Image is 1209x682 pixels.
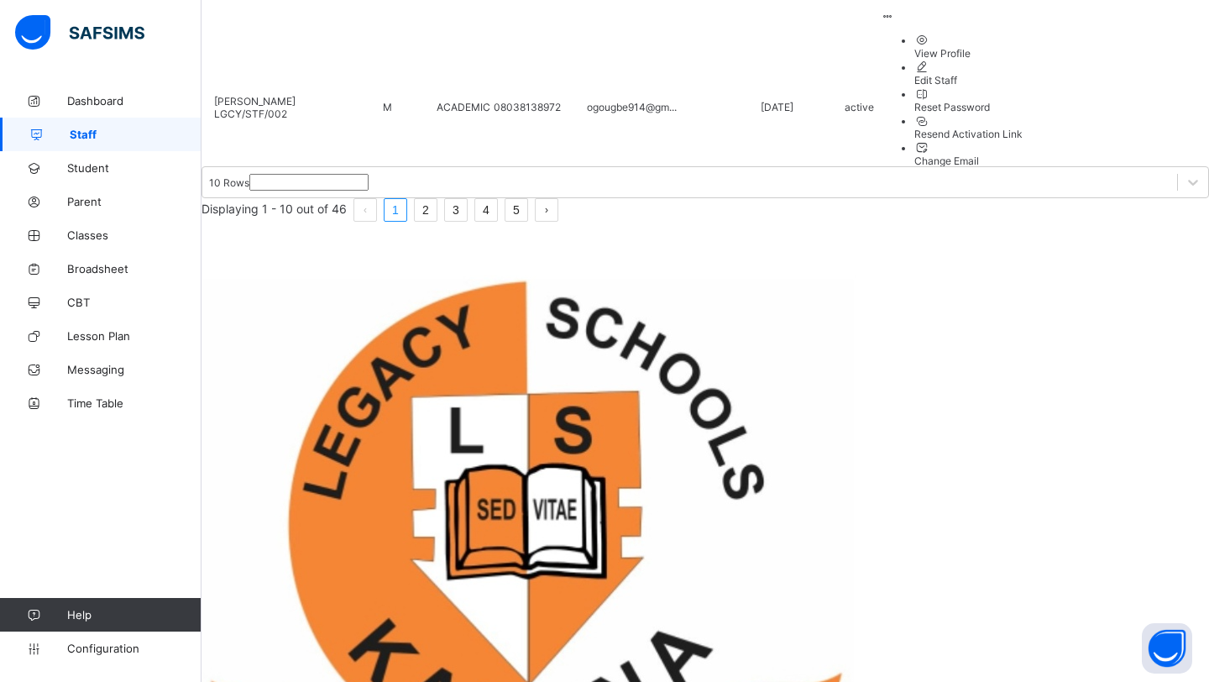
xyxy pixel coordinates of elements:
[474,198,498,222] li: 4
[385,199,406,221] a: 1
[67,161,201,175] span: Student
[914,47,1023,60] div: View Profile
[914,128,1023,140] div: Resend Activation Link
[760,9,842,205] td: [DATE]
[475,199,497,221] a: 4
[15,15,144,50] img: safsims
[67,396,201,410] span: Time Table
[1142,623,1192,674] button: Open asap
[214,95,296,108] span: [PERSON_NAME]
[67,642,201,655] span: Configuration
[445,199,467,221] a: 3
[586,9,758,205] td: ogougbe914@gm...
[67,363,201,376] span: Messaging
[535,198,558,222] button: next page
[535,198,558,222] li: 下一页
[353,198,377,222] li: 上一页
[353,198,377,222] button: prev page
[201,198,347,222] li: Displaying 1 - 10 out of 46
[67,228,201,242] span: Classes
[67,329,201,343] span: Lesson Plan
[845,101,874,113] span: active
[914,74,1023,87] div: Edit Staff
[505,199,527,221] a: 5
[914,155,1023,167] div: Change Email
[67,296,201,309] span: CBT
[67,94,201,108] span: Dashboard
[914,101,1023,113] div: Reset Password
[67,262,201,275] span: Broadsheet
[444,198,468,222] li: 3
[209,176,249,189] div: 10 Rows
[382,9,434,205] td: M
[414,198,437,222] li: 2
[415,199,437,221] a: 2
[70,128,201,141] span: Staff
[436,9,491,205] td: ACADEMIC
[493,9,584,205] td: 08038138972
[214,108,287,120] span: LGCY/STF/002
[67,195,201,208] span: Parent
[67,608,201,622] span: Help
[505,198,528,222] li: 5
[384,198,407,222] li: 1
